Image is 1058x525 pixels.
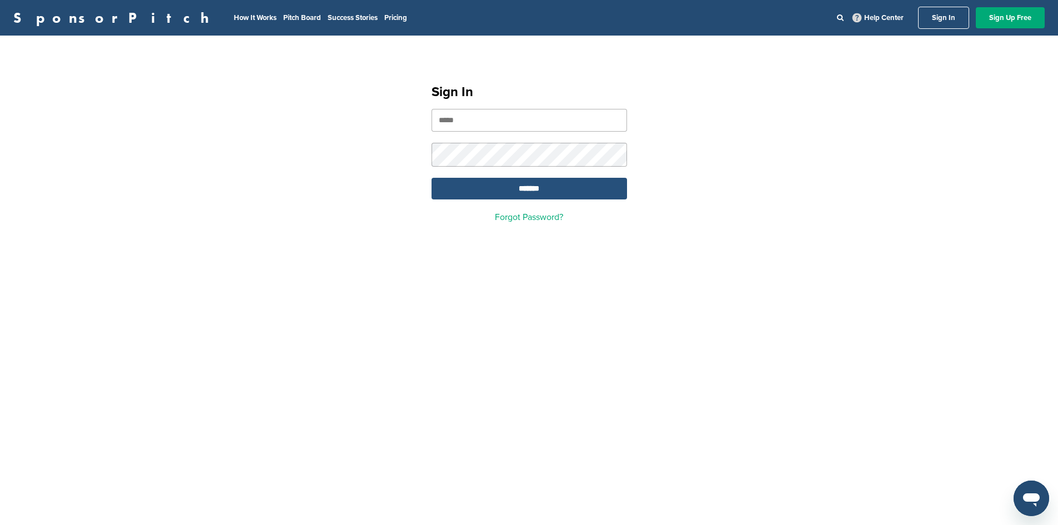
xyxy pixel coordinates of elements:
[384,13,407,22] a: Pricing
[1014,481,1049,516] iframe: Button to launch messaging window
[850,11,906,24] a: Help Center
[234,13,277,22] a: How It Works
[918,7,969,29] a: Sign In
[495,212,563,223] a: Forgot Password?
[328,13,378,22] a: Success Stories
[283,13,321,22] a: Pitch Board
[432,82,627,102] h1: Sign In
[13,11,216,25] a: SponsorPitch
[976,7,1045,28] a: Sign Up Free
